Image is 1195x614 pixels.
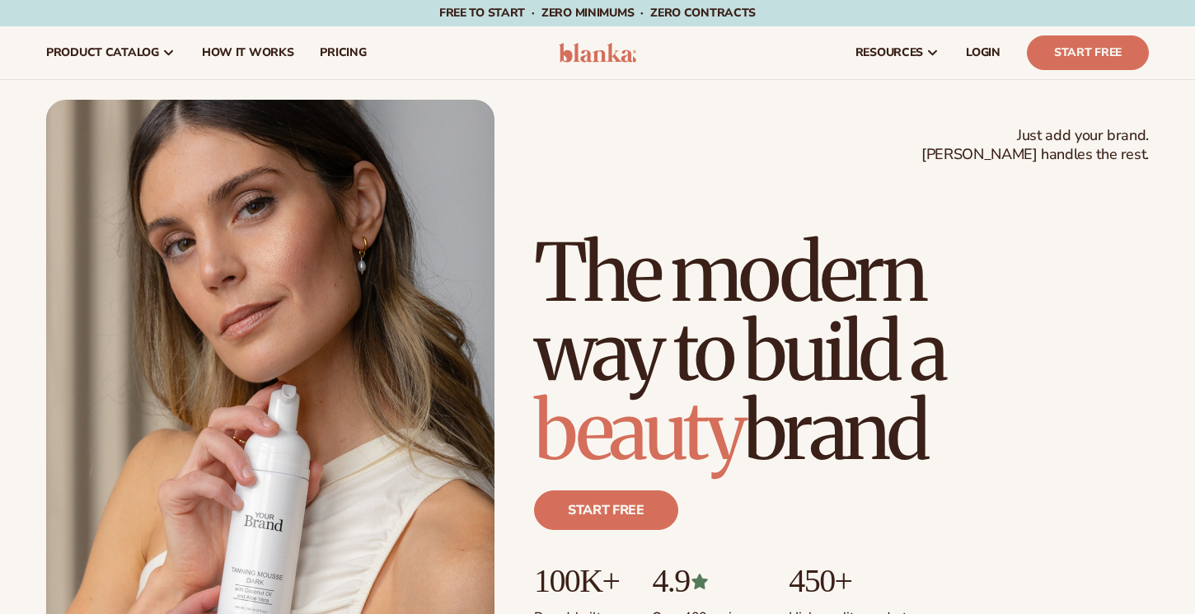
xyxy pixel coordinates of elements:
[534,490,678,530] a: Start free
[559,43,637,63] img: logo
[921,126,1149,165] span: Just add your brand. [PERSON_NAME] handles the rest.
[46,46,159,59] span: product catalog
[307,26,379,79] a: pricing
[966,46,1001,59] span: LOGIN
[439,5,756,21] span: Free to start · ZERO minimums · ZERO contracts
[842,26,953,79] a: resources
[202,46,294,59] span: How It Works
[33,26,189,79] a: product catalog
[320,46,366,59] span: pricing
[534,382,743,480] span: beauty
[534,233,1149,471] h1: The modern way to build a brand
[953,26,1014,79] a: LOGIN
[652,563,756,599] p: 4.9
[1027,35,1149,70] a: Start Free
[534,563,619,599] p: 100K+
[789,563,913,599] p: 450+
[189,26,307,79] a: How It Works
[855,46,923,59] span: resources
